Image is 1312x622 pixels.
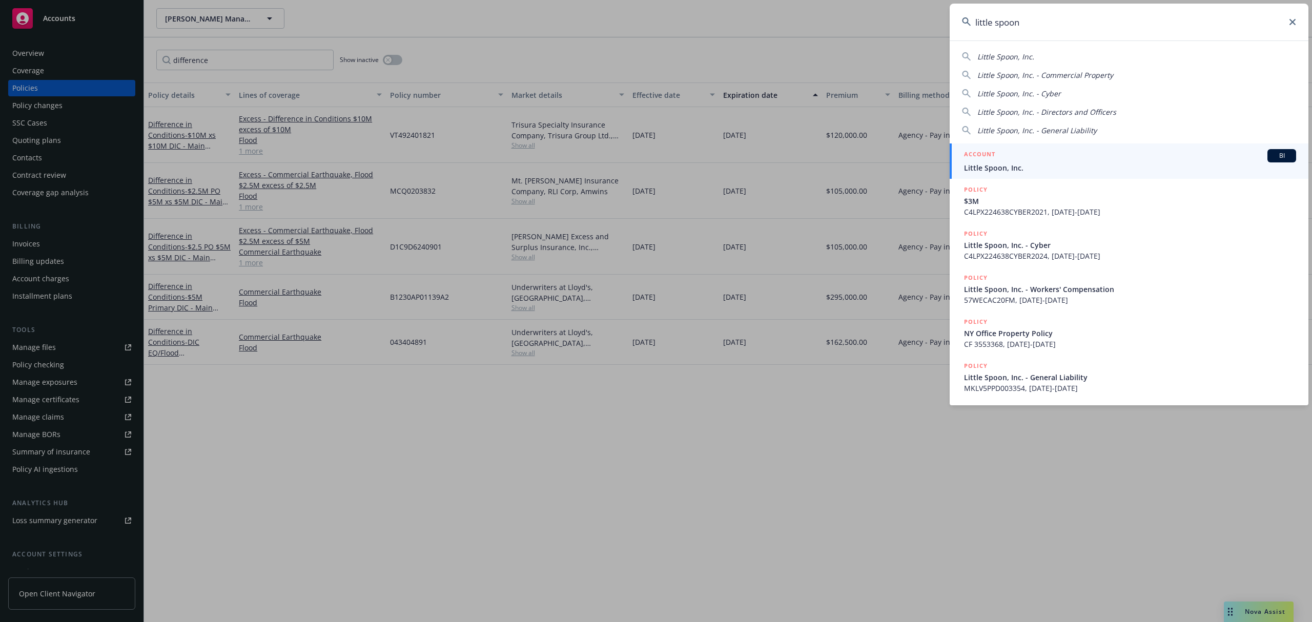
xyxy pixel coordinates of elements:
span: Little Spoon, Inc. - Workers' Compensation [964,284,1296,295]
span: CF 3553368, [DATE]-[DATE] [964,339,1296,349]
h5: POLICY [964,273,988,283]
h5: POLICY [964,317,988,327]
span: Little Spoon, Inc. - Commercial Property [977,70,1113,80]
span: Little Spoon, Inc. - Directors and Officers [977,107,1116,117]
span: C4LPX224638CYBER2024, [DATE]-[DATE] [964,251,1296,261]
a: POLICYLittle Spoon, Inc. - Workers' Compensation57WECAC20FM, [DATE]-[DATE] [950,267,1308,311]
span: Little Spoon, Inc. [977,52,1034,61]
span: $3M [964,196,1296,206]
input: Search... [950,4,1308,40]
span: MKLV5PPD003354, [DATE]-[DATE] [964,383,1296,393]
span: Little Spoon, Inc. - General Liability [964,372,1296,383]
a: ACCOUNTBILittle Spoon, Inc. [950,143,1308,179]
h5: ACCOUNT [964,149,995,161]
a: POLICYLittle Spoon, Inc. - General LiabilityMKLV5PPD003354, [DATE]-[DATE] [950,355,1308,399]
span: NY Office Property Policy [964,328,1296,339]
h5: POLICY [964,229,988,239]
span: Little Spoon, Inc. - General Liability [977,126,1097,135]
a: POLICYLittle Spoon, Inc. - CyberC4LPX224638CYBER2024, [DATE]-[DATE] [950,223,1308,267]
span: C4LPX224638CYBER2021, [DATE]-[DATE] [964,206,1296,217]
a: POLICY$3MC4LPX224638CYBER2021, [DATE]-[DATE] [950,179,1308,223]
h5: POLICY [964,361,988,371]
a: POLICYNY Office Property PolicyCF 3553368, [DATE]-[DATE] [950,311,1308,355]
span: Little Spoon, Inc. - Cyber [964,240,1296,251]
span: BI [1272,151,1292,160]
span: Little Spoon, Inc. [964,162,1296,173]
span: 57WECAC20FM, [DATE]-[DATE] [964,295,1296,305]
span: Little Spoon, Inc. - Cyber [977,89,1061,98]
h5: POLICY [964,184,988,195]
